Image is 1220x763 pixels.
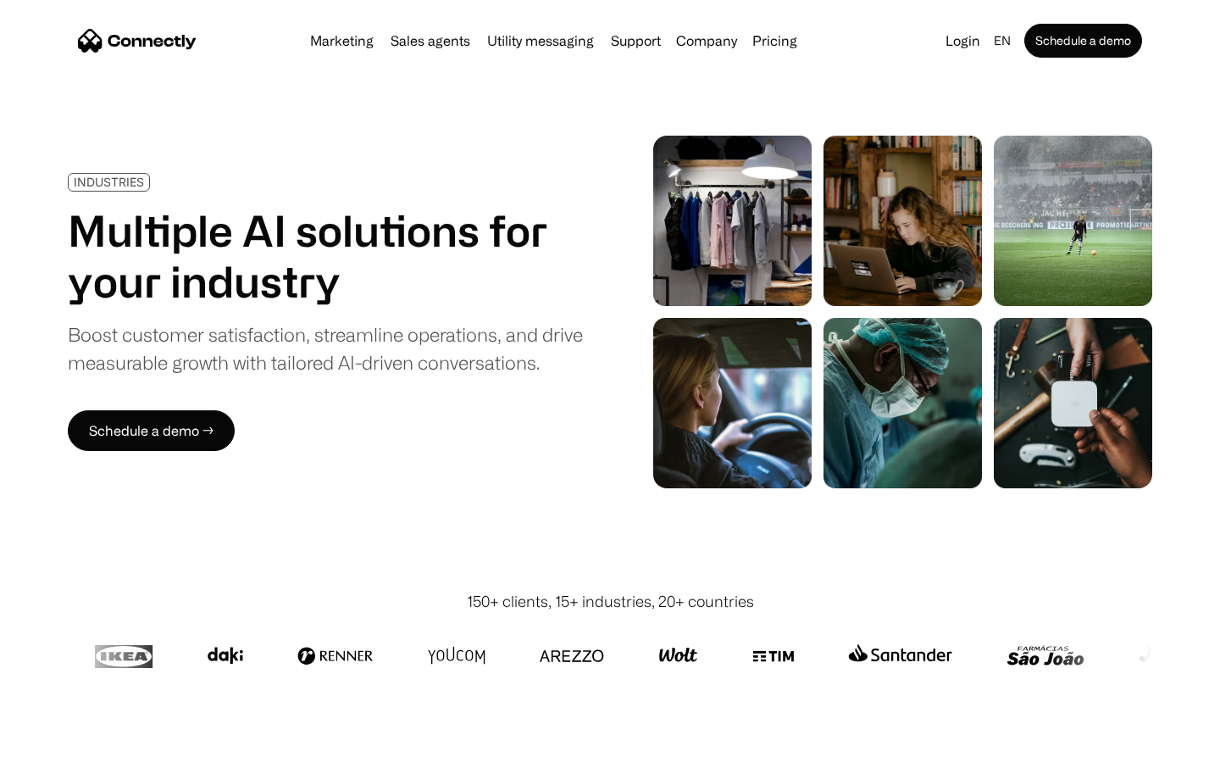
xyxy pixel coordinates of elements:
h1: Multiple AI solutions for your industry [68,205,583,307]
a: Schedule a demo [1024,24,1142,58]
div: Boost customer satisfaction, streamline operations, and drive measurable growth with tailored AI-... [68,320,583,376]
div: INDUSTRIES [74,175,144,188]
div: en [994,29,1011,53]
a: Marketing [303,34,380,47]
a: Sales agents [384,34,477,47]
aside: Language selected: English [17,732,102,757]
a: Support [604,34,668,47]
a: Utility messaging [480,34,601,47]
div: Company [676,29,737,53]
a: Schedule a demo → [68,410,235,451]
a: Pricing [746,34,804,47]
div: 150+ clients, 15+ industries, 20+ countries [467,590,754,613]
ul: Language list [34,733,102,757]
a: Login [939,29,987,53]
